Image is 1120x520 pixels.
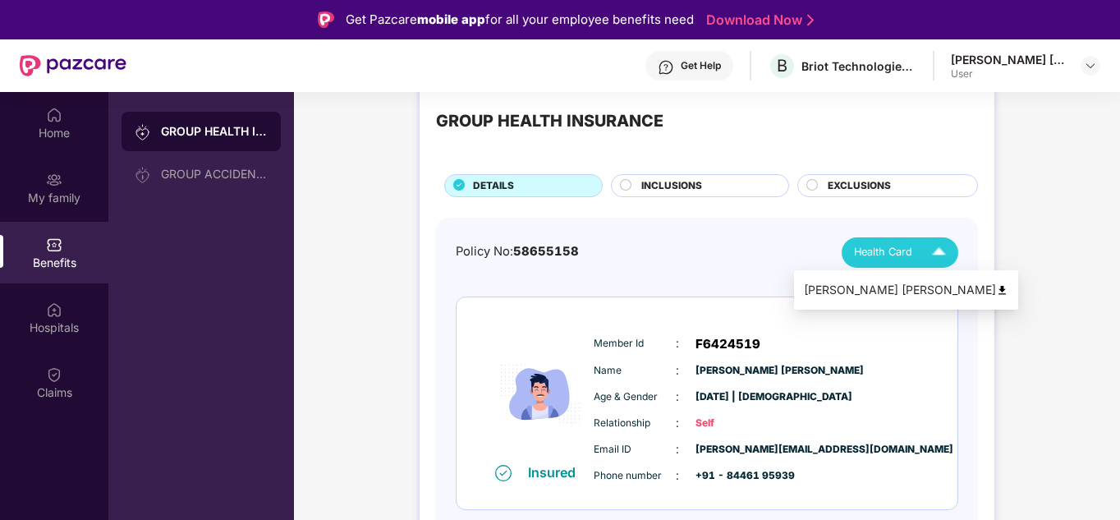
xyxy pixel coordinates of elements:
[491,324,590,463] img: icon
[641,178,702,194] span: INCLUSIONS
[951,52,1066,67] div: [PERSON_NAME] [PERSON_NAME]
[777,56,787,76] span: B
[417,12,485,27] strong: mobile app
[695,442,778,458] span: [PERSON_NAME][EMAIL_ADDRESS][DOMAIN_NAME]
[658,59,674,76] img: svg+xml;base64,PHN2ZyBpZD0iSGVscC0zMngzMiIgeG1sbnM9Imh0dHA6Ly93d3cudzMub3JnLzIwMDAvc3ZnIiB3aWR0aD...
[925,238,953,267] img: Icuh8uwCUCF+XjCZyLQsAKiDCM9HiE6CMYmKQaPGkZKaA32CAAACiQcFBJY0IsAAAAASUVORK5CYII=
[676,388,679,406] span: :
[695,468,778,484] span: +91 - 84461 95939
[346,10,694,30] div: Get Pazcare for all your employee benefits need
[46,107,62,123] img: svg+xml;base64,PHN2ZyBpZD0iSG9tZSIgeG1sbnM9Imh0dHA6Ly93d3cudzMub3JnLzIwMDAvc3ZnIiB3aWR0aD0iMjAiIG...
[495,465,512,481] img: svg+xml;base64,PHN2ZyB4bWxucz0iaHR0cDovL3d3dy53My5vcmcvMjAwMC9zdmciIHdpZHRoPSIxNiIgaGVpZ2h0PSIxNi...
[318,12,334,28] img: Logo
[513,244,579,259] span: 58655158
[473,178,514,194] span: DETAILS
[695,416,778,431] span: Self
[456,242,579,261] div: Policy No:
[1084,59,1097,72] img: svg+xml;base64,PHN2ZyBpZD0iRHJvcGRvd24tMzJ4MzIiIHhtbG5zPSJodHRwOi8vd3d3LnczLm9yZy8yMDAwL3N2ZyIgd2...
[594,389,676,405] span: Age & Gender
[706,12,809,29] a: Download Now
[951,67,1066,81] div: User
[695,334,760,354] span: F6424519
[842,237,958,268] button: Health Card
[46,366,62,383] img: svg+xml;base64,PHN2ZyBpZD0iQ2xhaW0iIHhtbG5zPSJodHRwOi8vd3d3LnczLm9yZy8yMDAwL3N2ZyIgd2lkdGg9IjIwIi...
[807,12,814,29] img: Stroke
[135,167,151,183] img: svg+xml;base64,PHN2ZyB3aWR0aD0iMjAiIGhlaWdodD0iMjAiIHZpZXdCb3g9IjAgMCAyMCAyMCIgZmlsbD0ibm9uZSIgeG...
[594,363,676,379] span: Name
[46,237,62,253] img: svg+xml;base64,PHN2ZyBpZD0iQmVuZWZpdHMiIHhtbG5zPSJodHRwOi8vd3d3LnczLm9yZy8yMDAwL3N2ZyIgd2lkdGg9Ij...
[681,59,721,72] div: Get Help
[676,467,679,485] span: :
[828,178,891,194] span: EXCLUSIONS
[594,442,676,458] span: Email ID
[676,334,679,352] span: :
[996,284,1008,297] img: svg+xml;base64,PHN2ZyB4bWxucz0iaHR0cDovL3d3dy53My5vcmcvMjAwMC9zdmciIHdpZHRoPSI0OCIgaGVpZ2h0PSI0OC...
[854,244,912,260] span: Health Card
[528,464,585,481] div: Insured
[594,336,676,352] span: Member Id
[161,168,268,181] div: GROUP ACCIDENTAL INSURANCE
[135,124,151,140] img: svg+xml;base64,PHN2ZyB3aWR0aD0iMjAiIGhlaWdodD0iMjAiIHZpZXdCb3g9IjAgMCAyMCAyMCIgZmlsbD0ibm9uZSIgeG...
[20,55,126,76] img: New Pazcare Logo
[594,416,676,431] span: Relationship
[676,361,679,380] span: :
[801,58,916,74] div: Briot Technologies Private Limited
[676,414,679,432] span: :
[161,123,268,140] div: GROUP HEALTH INSURANCE
[594,468,676,484] span: Phone number
[804,281,1008,299] div: [PERSON_NAME] [PERSON_NAME]
[695,363,778,379] span: [PERSON_NAME] [PERSON_NAME]
[676,440,679,458] span: :
[695,389,778,405] span: [DATE] | [DEMOGRAPHIC_DATA]
[436,108,663,134] div: GROUP HEALTH INSURANCE
[46,172,62,188] img: svg+xml;base64,PHN2ZyB3aWR0aD0iMjAiIGhlaWdodD0iMjAiIHZpZXdCb3g9IjAgMCAyMCAyMCIgZmlsbD0ibm9uZSIgeG...
[46,301,62,318] img: svg+xml;base64,PHN2ZyBpZD0iSG9zcGl0YWxzIiB4bWxucz0iaHR0cDovL3d3dy53My5vcmcvMjAwMC9zdmciIHdpZHRoPS...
